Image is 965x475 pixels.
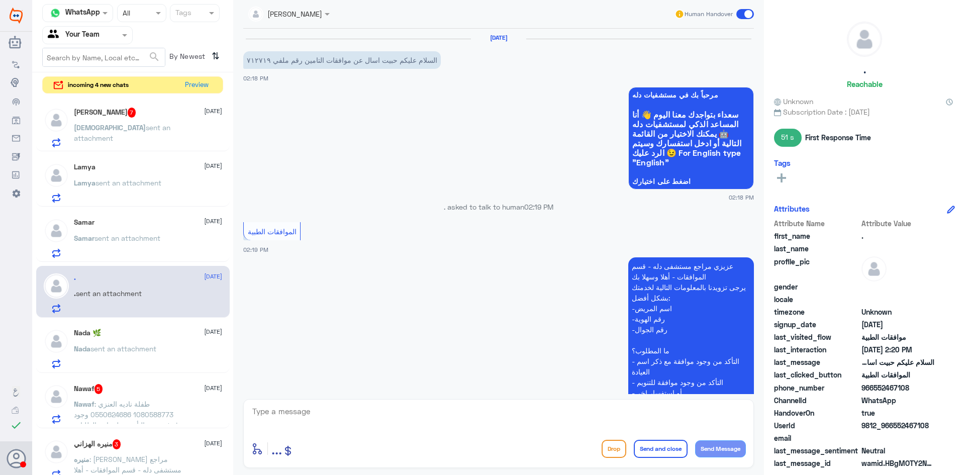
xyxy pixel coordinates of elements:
img: defaultAdmin.png [44,218,69,243]
span: last_message [774,357,859,367]
span: 2 [861,395,934,406]
button: Preview [180,77,213,93]
span: sent an attachment [94,234,160,242]
img: defaultAdmin.png [44,329,69,354]
span: الموافقات الطبية [248,227,297,236]
img: defaultAdmin.png [44,108,69,133]
img: defaultAdmin.png [44,163,69,188]
span: UserId [774,420,859,431]
span: signup_date [774,319,859,330]
span: wamid.HBgMOTY2NTUyNDY3MTA4FQIAEhgUM0E3MkY5M0E4NEU4NDQ2MDlDQjkA [861,458,934,468]
img: whatsapp.png [48,6,63,21]
span: سعداء بتواجدك معنا اليوم 👋 أنا المساعد الذكي لمستشفيات دله 🤖 يمكنك الاختيار من القائمة التالية أو... [632,110,750,167]
span: مرحباً بك في مستشفيات دله [632,91,750,99]
span: ChannelId [774,395,859,406]
span: ... [271,439,282,457]
span: اضغط على اختيارك [632,177,750,185]
button: Drop [602,440,626,458]
span: Nada [74,344,90,353]
img: defaultAdmin.png [44,384,69,409]
span: sent an attachment [74,123,170,142]
span: first_name [774,231,859,241]
span: HandoverOn [774,408,859,418]
span: منيره [74,455,89,463]
span: 02:18 PM [729,193,754,202]
span: last_message_sentiment [774,445,859,456]
span: 2025-09-27T11:20:35.276066Z [861,344,934,355]
span: Lamya [74,178,95,187]
span: 51 s [774,129,802,147]
span: sent an attachment [90,344,156,353]
span: . [861,231,934,241]
span: 0 [861,445,934,456]
span: 2025-09-27T11:18:39.816Z [861,319,934,330]
h6: Reachable [847,79,883,88]
span: phone_number [774,383,859,393]
span: 02:18 PM [243,75,268,81]
span: [DATE] [204,439,222,448]
span: [DATE] [204,272,222,281]
span: 966552467108 [861,383,934,393]
span: . [74,289,76,298]
input: Search by Name, Local etc… [43,48,165,66]
h5: Nawaf [74,384,103,394]
span: 7 [128,108,136,118]
i: check [10,419,22,431]
span: Human Handover [685,10,733,19]
h5: Mohammed Ajina [74,108,136,118]
h5: . [74,273,76,282]
span: By Newest [165,48,208,68]
h6: [DATE] [471,34,526,41]
img: defaultAdmin.png [44,439,69,464]
span: incoming 4 new chats [68,80,129,89]
span: null [861,281,934,292]
span: First Response Time [805,132,871,143]
span: true [861,408,934,418]
span: 02:19 PM [524,203,553,211]
span: search [148,51,160,63]
span: last_visited_flow [774,332,859,342]
img: yourTeam.svg [48,28,63,43]
span: email [774,433,859,443]
h5: Nada 🌿 [74,329,101,337]
span: last_message_id [774,458,859,468]
img: defaultAdmin.png [44,273,69,299]
span: Unknown [861,307,934,317]
h6: Attributes [774,204,810,213]
button: ... [271,437,282,460]
p: . asked to talk to human [243,202,754,212]
button: Send Message [695,440,746,457]
span: [DEMOGRAPHIC_DATA] [74,123,146,132]
span: Samar [74,234,94,242]
span: 5 [94,384,103,394]
span: [DATE] [204,161,222,170]
p: 27/9/2025, 2:18 PM [243,51,441,69]
span: last_clicked_button [774,369,859,380]
button: Avatar [7,449,26,468]
span: السلام عليكم حبيت اسال عن موافقات التامين رقم ملفي ٧١٢٧١٩ [861,357,934,367]
span: profile_pic [774,256,859,279]
span: sent an attachment [95,178,161,187]
i: ⇅ [212,48,220,64]
span: [DATE] [204,327,222,336]
span: last_name [774,243,859,254]
span: sent an attachment [76,289,142,298]
span: last_interaction [774,344,859,355]
p: 27/9/2025, 2:19 PM [628,257,754,454]
button: Send and close [634,440,688,458]
span: Attribute Name [774,218,859,229]
h5: منيره الهزاني [74,439,121,449]
span: timezone [774,307,859,317]
span: gender [774,281,859,292]
h5: Samar [74,218,94,227]
span: null [861,433,934,443]
h6: Tags [774,158,791,167]
span: 3 [113,439,121,449]
img: defaultAdmin.png [847,22,882,56]
img: Widebot Logo [10,8,23,24]
span: [DATE] [204,107,222,116]
div: Tags [174,7,191,20]
span: Subscription Date : [DATE] [774,107,955,117]
span: null [861,294,934,305]
img: defaultAdmin.png [861,256,887,281]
